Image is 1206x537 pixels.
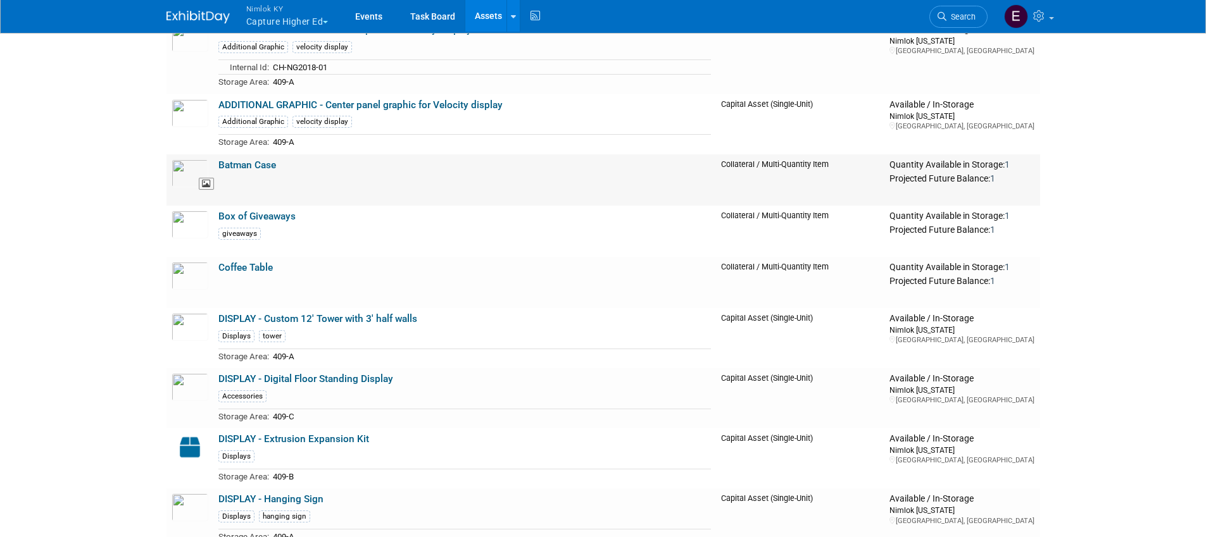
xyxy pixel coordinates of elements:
a: Box of Giveaways [218,211,296,222]
div: Projected Future Balance: [889,171,1034,185]
div: Nimlok [US_STATE] [889,505,1034,515]
div: velocity display [292,116,352,128]
td: Capital Asset (Single-Unit) [716,428,884,488]
td: Capital Asset (Single-Unit) [716,19,884,94]
div: Additional Graphic [218,41,288,53]
div: Nimlok [US_STATE] [889,324,1034,335]
span: 1 [990,276,995,286]
div: Projected Future Balance: [889,273,1034,287]
span: 1 [990,225,995,235]
a: DISPLAY - Digital Floor Standing Display [218,373,393,385]
div: Quantity Available in Storage: [889,211,1034,222]
td: Collateral / Multi-Quantity Item [716,206,884,257]
div: Displays [218,450,254,462]
div: Nimlok [US_STATE] [889,445,1034,455]
td: Capital Asset (Single-Unit) [716,368,884,428]
span: Search [946,12,976,22]
div: Available / In-Storage [889,433,1034,445]
div: tower [259,330,286,342]
span: Storage Area: [218,472,269,481]
td: 409-A [269,349,712,363]
td: Capital Asset (Single-Unit) [716,94,884,154]
span: Storage Area: [218,412,269,421]
div: [GEOGRAPHIC_DATA], [GEOGRAPHIC_DATA] [889,121,1034,131]
span: Storage Area: [218,352,269,361]
div: Projected Future Balance: [889,222,1034,236]
div: Nimlok [US_STATE] [889,385,1034,395]
td: Collateral / Multi-Quantity Item [716,257,884,308]
td: Internal Id: [218,59,269,75]
span: Nimlok KY [246,2,329,15]
div: Available / In-Storage [889,99,1034,111]
div: Available / In-Storage [889,313,1034,324]
img: Elizabeth Griffin [1004,4,1028,28]
div: Nimlok [US_STATE] [889,111,1034,121]
a: DISPLAY - Hanging Sign [218,493,323,505]
div: Additional Graphic [218,116,288,128]
span: 1 [1005,211,1010,221]
div: Nimlok [US_STATE] [889,35,1034,46]
span: View Asset Images [199,178,214,190]
div: Displays [218,330,254,342]
img: Capital-Asset-Icon-2.png [172,433,208,461]
td: Capital Asset (Single-Unit) [716,308,884,368]
div: Displays [218,510,254,522]
td: 409-B [269,469,712,483]
td: 409-C [269,409,712,423]
td: CH-NG2018-01 [269,59,712,75]
div: [GEOGRAPHIC_DATA], [GEOGRAPHIC_DATA] [889,335,1034,345]
div: Accessories [218,390,267,402]
div: hanging sign [259,510,310,522]
img: ExhibitDay [166,11,230,23]
a: ADDITIONAL GRAPHIC - Center panel graphic for Velocity display [218,99,503,111]
td: 409-A [269,135,712,149]
div: velocity display [292,41,352,53]
a: Coffee Table [218,262,273,273]
a: DISPLAY - Extrusion Expansion Kit [218,433,369,445]
a: Batman Case [218,159,276,171]
div: [GEOGRAPHIC_DATA], [GEOGRAPHIC_DATA] [889,46,1034,56]
div: Quantity Available in Storage: [889,159,1034,171]
div: [GEOGRAPHIC_DATA], [GEOGRAPHIC_DATA] [889,395,1034,405]
span: 1 [1005,159,1010,170]
div: giveaways [218,228,261,240]
span: Storage Area: [218,137,269,147]
td: Collateral / Multi-Quantity Item [716,154,884,206]
div: [GEOGRAPHIC_DATA], [GEOGRAPHIC_DATA] [889,516,1034,526]
span: 1 [1005,262,1010,272]
a: DISPLAY - Custom 12' Tower with 3' half walls [218,313,417,324]
div: Available / In-Storage [889,373,1034,385]
a: Search [929,6,988,28]
span: Storage Area: [218,77,269,87]
div: [GEOGRAPHIC_DATA], [GEOGRAPHIC_DATA] [889,455,1034,465]
span: 1 [990,173,995,183]
div: Quantity Available in Storage: [889,262,1034,273]
div: Available / In-Storage [889,493,1034,505]
td: 409-A [269,75,712,89]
